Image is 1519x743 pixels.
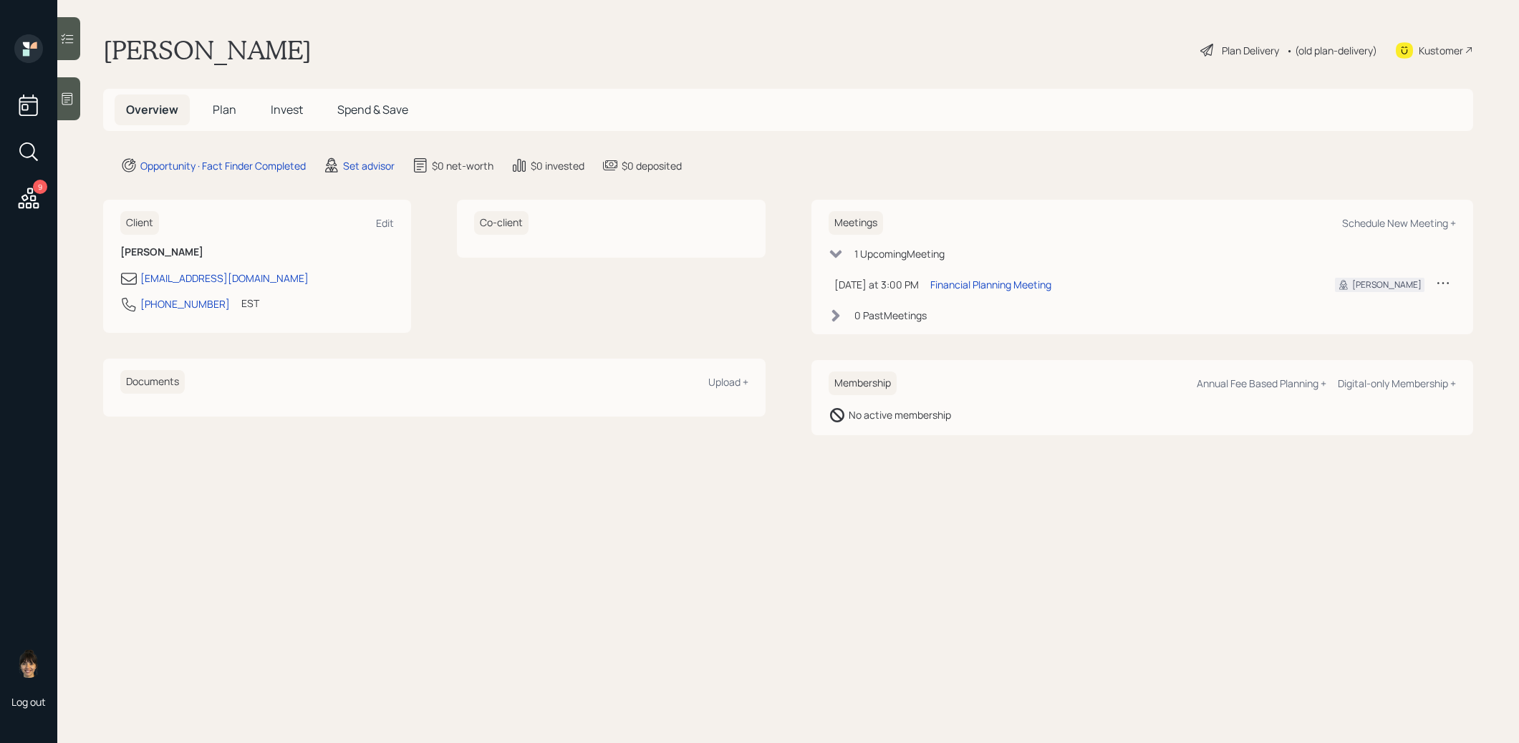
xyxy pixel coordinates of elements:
[140,296,230,311] div: [PHONE_NUMBER]
[11,695,46,709] div: Log out
[854,246,945,261] div: 1 Upcoming Meeting
[849,407,951,422] div: No active membership
[829,211,883,235] h6: Meetings
[343,158,395,173] div: Set advisor
[14,649,43,678] img: treva-nostdahl-headshot.png
[708,375,748,389] div: Upload +
[241,296,259,311] div: EST
[140,271,309,286] div: [EMAIL_ADDRESS][DOMAIN_NAME]
[33,180,47,194] div: 9
[930,277,1051,292] div: Financial Planning Meeting
[432,158,493,173] div: $0 net-worth
[1286,43,1377,58] div: • (old plan-delivery)
[140,158,306,173] div: Opportunity · Fact Finder Completed
[103,34,312,66] h1: [PERSON_NAME]
[126,102,178,117] span: Overview
[1419,43,1463,58] div: Kustomer
[474,211,529,235] h6: Co-client
[337,102,408,117] span: Spend & Save
[120,370,185,394] h6: Documents
[1352,278,1422,291] div: [PERSON_NAME]
[1338,377,1456,390] div: Digital-only Membership +
[1197,377,1326,390] div: Annual Fee Based Planning +
[1342,216,1456,230] div: Schedule New Meeting +
[120,246,394,258] h6: [PERSON_NAME]
[854,308,927,323] div: 0 Past Meeting s
[376,216,394,230] div: Edit
[1222,43,1279,58] div: Plan Delivery
[531,158,584,173] div: $0 invested
[271,102,303,117] span: Invest
[834,277,919,292] div: [DATE] at 3:00 PM
[213,102,236,117] span: Plan
[120,211,159,235] h6: Client
[829,371,897,395] h6: Membership
[622,158,682,173] div: $0 deposited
